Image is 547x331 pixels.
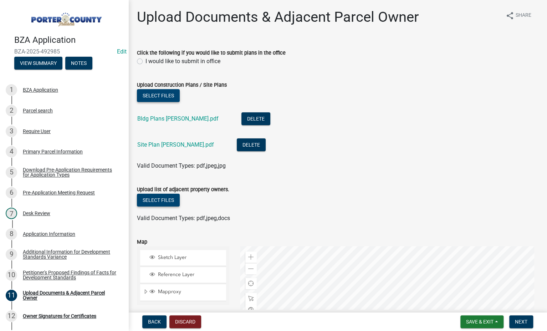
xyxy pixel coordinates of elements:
[245,263,257,274] div: Zoom out
[117,48,127,55] a: Edit
[506,11,514,20] i: share
[23,149,83,154] div: Primary Parcel Information
[145,57,220,66] label: I would like to submit in office
[23,231,75,236] div: Application Information
[23,129,51,134] div: Require User
[148,271,224,279] div: Reference Layer
[148,254,224,261] div: Sketch Layer
[23,87,58,92] div: BZA Application
[6,167,17,178] div: 5
[140,267,226,283] li: Reference Layer
[6,228,17,240] div: 8
[6,105,17,116] div: 2
[137,141,214,148] a: Site Plan [PERSON_NAME].pdf
[156,271,224,278] span: Reference Layer
[23,167,117,177] div: Download Pre-Application Requirements for Application Types
[6,187,17,198] div: 6
[23,270,117,280] div: Petitioner's Proposed Findings of Facts for Development Standards
[6,249,17,260] div: 9
[509,315,533,328] button: Next
[23,190,95,195] div: Pre-Application Meeting Request
[140,284,226,301] li: Mapproxy
[245,251,257,263] div: Zoom in
[156,289,224,295] span: Mapproxy
[6,208,17,219] div: 7
[500,9,537,22] button: shareShare
[65,61,92,66] wm-modal-confirm: Notes
[23,211,50,216] div: Desk Review
[23,108,53,113] div: Parcel search
[14,35,123,45] h4: BZA Application
[6,146,17,157] div: 4
[137,187,229,192] label: Upload list of adjacent property owners.
[466,319,494,325] span: Save & Exit
[137,89,180,102] button: Select files
[142,315,167,328] button: Back
[117,48,127,55] wm-modal-confirm: Edit Application Number
[241,112,270,125] button: Delete
[237,138,266,151] button: Delete
[137,215,230,221] span: Valid Document Types: pdf,jpeg,docs
[6,290,17,301] div: 11
[169,315,201,328] button: Discard
[6,310,17,322] div: 12
[6,126,17,137] div: 3
[14,7,117,27] img: Porter County, Indiana
[137,9,419,26] h1: Upload Documents & Adjacent Parcel Owner
[245,278,257,289] div: Find my location
[237,142,266,149] wm-modal-confirm: Delete Document
[460,315,503,328] button: Save & Exit
[515,319,527,325] span: Next
[137,51,286,56] label: Click the following if you would like to submit plans in the office
[137,240,147,245] label: Map
[14,57,62,70] button: View Summary
[516,11,531,20] span: Share
[143,289,148,296] span: Expand
[6,269,17,281] div: 10
[137,83,227,88] label: Upload Construction Plans / Site Plans
[23,314,96,319] div: Owner Signatures for Certificates
[140,250,226,266] li: Sketch Layer
[137,115,219,122] a: Bldg Plans [PERSON_NAME].pdf
[14,48,114,55] span: BZA-2025-492985
[148,289,224,296] div: Mapproxy
[23,249,117,259] div: Additional Information for Development Standards Variance
[241,116,270,123] wm-modal-confirm: Delete Document
[14,61,62,66] wm-modal-confirm: Summary
[139,248,227,303] ul: Layer List
[65,57,92,70] button: Notes
[148,319,161,325] span: Back
[23,290,117,300] div: Upload Documents & Adjacent Parcel Owner
[137,194,180,207] button: Select files
[156,254,224,261] span: Sketch Layer
[137,162,226,169] span: Valid Document Types: pdf,jpeg,jpg
[6,84,17,96] div: 1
